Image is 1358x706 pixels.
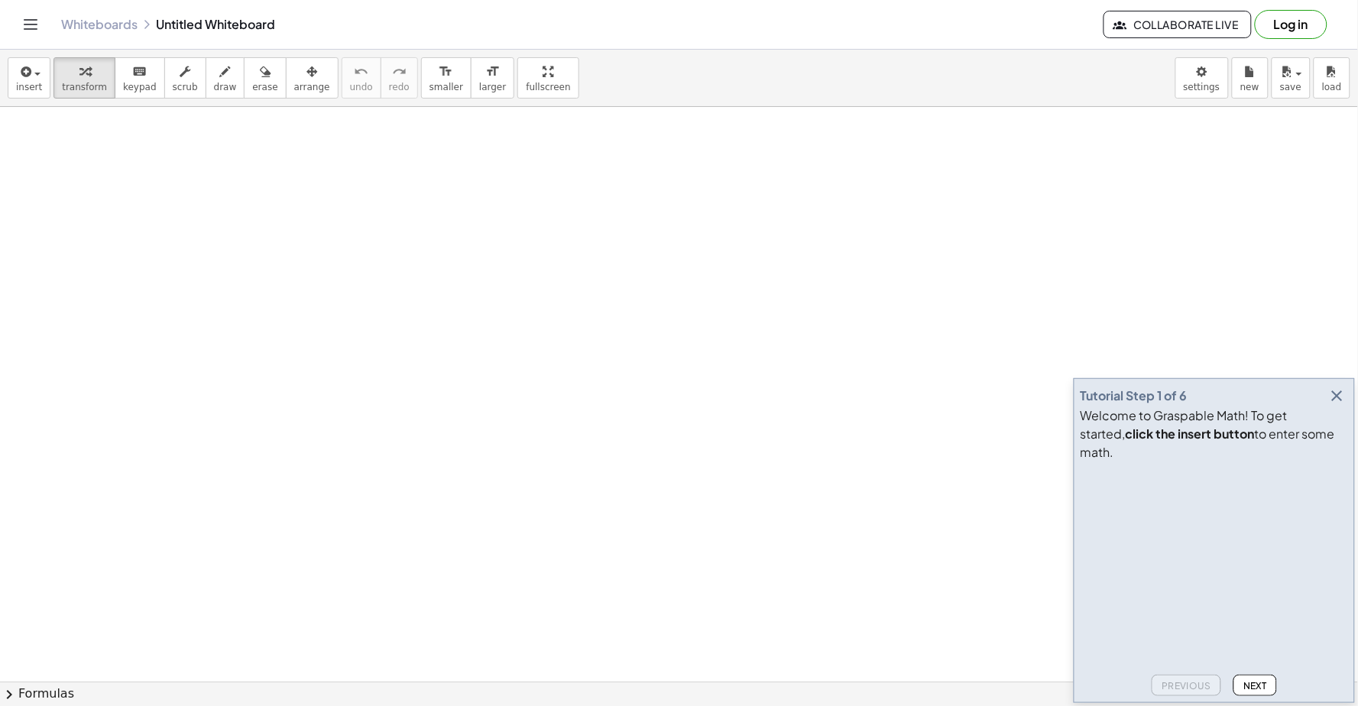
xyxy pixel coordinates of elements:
[421,57,472,99] button: format_sizesmaller
[479,82,506,92] span: larger
[115,57,165,99] button: keyboardkeypad
[1322,82,1342,92] span: load
[471,57,514,99] button: format_sizelarger
[16,82,42,92] span: insert
[62,82,107,92] span: transform
[350,82,373,92] span: undo
[1126,426,1255,442] b: click the insert button
[286,57,339,99] button: arrange
[1081,387,1188,405] div: Tutorial Step 1 of 6
[206,57,245,99] button: draw
[429,82,463,92] span: smaller
[164,57,206,99] button: scrub
[214,82,237,92] span: draw
[439,63,453,81] i: format_size
[132,63,147,81] i: keyboard
[1272,57,1311,99] button: save
[389,82,410,92] span: redo
[381,57,418,99] button: redoredo
[123,82,157,92] span: keypad
[485,63,500,81] i: format_size
[392,63,407,81] i: redo
[61,17,138,32] a: Whiteboards
[1240,82,1259,92] span: new
[8,57,50,99] button: insert
[1175,57,1229,99] button: settings
[517,57,579,99] button: fullscreen
[354,63,368,81] i: undo
[1243,680,1267,691] span: Next
[1280,82,1301,92] span: save
[173,82,198,92] span: scrub
[1314,57,1350,99] button: load
[294,82,330,92] span: arrange
[252,82,277,92] span: erase
[53,57,115,99] button: transform
[1255,10,1327,39] button: Log in
[1233,675,1277,696] button: Next
[1081,406,1348,461] div: Welcome to Graspable Math! To get started, to enter some math.
[1104,11,1252,38] button: Collaborate Live
[342,57,381,99] button: undoundo
[1184,82,1220,92] span: settings
[526,82,570,92] span: fullscreen
[1117,18,1239,31] span: Collaborate Live
[1232,57,1269,99] button: new
[18,12,43,37] button: Toggle navigation
[244,57,286,99] button: erase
